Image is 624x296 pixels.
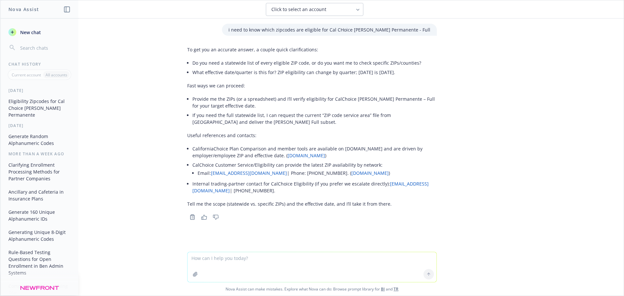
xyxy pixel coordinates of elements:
[192,179,437,195] li: Internal trading-partner contact for CalChoice Eligibility (if you prefer we escalate directly): ...
[1,151,78,157] div: More than a week ago
[6,131,73,148] button: Generate Random Alphanumeric Codes
[19,43,71,52] input: Search chats
[6,247,73,278] button: Rule-Based Testing Questions for Open Enrollment in Ben Admin Systems
[3,282,621,296] span: Nova Assist can make mistakes. Explore what Nova can do: Browse prompt library for and
[211,170,287,176] a: [EMAIL_ADDRESS][DOMAIN_NAME]
[192,94,437,110] li: Provide me the ZIPs (or a spreadsheet) and I’ll verify eligibility for CalChoice [PERSON_NAME] Pe...
[1,88,78,93] div: [DATE]
[288,152,325,159] a: [DOMAIN_NAME]
[19,29,41,36] span: New chat
[187,46,437,53] p: To get you an accurate answer, a couple quick clarifications:
[1,61,78,67] div: Chat History
[6,96,73,120] button: Eligibility Zipcodes for Cal Choice [PERSON_NAME] Permanente
[6,187,73,204] button: Ancillary and Cafeteria in Insurance Plans
[351,170,389,176] a: [DOMAIN_NAME]
[192,58,437,68] li: Do you need a statewide list of every eligible ZIP code, or do you want me to check specific ZIPs...
[211,212,221,222] button: Thumbs down
[266,3,363,16] button: Click to select an account
[192,144,437,160] li: CaliforniaChoice Plan Comparison and member tools are available on [DOMAIN_NAME] and are driven b...
[187,82,437,89] p: Fast ways we can proceed:
[228,26,430,33] p: i need to know which zipcodes are eligible for Cal CHoice [PERSON_NAME] Permanente - Full
[8,6,39,13] h1: Nova Assist
[1,123,78,128] div: [DATE]
[192,160,437,179] li: CalChoice Customer Service/Eligibility can provide the latest ZIP availability by network:
[187,200,437,207] p: Tell me the scope (statewide vs. specific ZIPs) and the effective date, and I’ll take it from there.
[198,168,437,178] li: Email: | Phone: [PHONE_NUMBER]. ( )
[6,207,73,224] button: Generate 160 Unique Alphanumeric IDs
[192,110,437,127] li: If you need the full statewide list, I can request the current “ZIP code service area” file from ...
[6,160,73,184] button: Clarifying Enrollment Processing Methods for Partner Companies
[187,132,437,139] p: Useful references and contacts:
[192,68,437,77] li: What effective date/quarter is this for? ZIP eligibility can change by quarter; [DATE] is [DATE].
[12,72,41,78] p: Current account
[271,6,326,13] span: Click to select an account
[394,286,398,292] a: TR
[6,227,73,244] button: Generating Unique 8-Digit Alphanumeric Codes
[381,286,385,292] a: BI
[6,26,73,38] button: New chat
[45,72,67,78] p: All accounts
[189,214,195,220] svg: Copy to clipboard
